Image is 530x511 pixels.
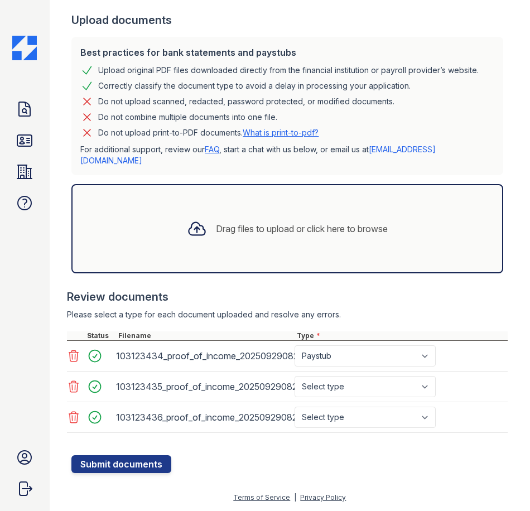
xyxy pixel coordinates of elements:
div: 103123434_proof_of_income_20250929082838.pdf [116,347,290,365]
div: Drag files to upload or click here to browse [216,222,388,235]
div: Status [85,331,116,340]
a: What is print-to-pdf? [243,128,319,137]
div: Do not combine multiple documents into one file. [98,110,277,124]
a: Terms of Service [233,493,290,502]
div: Please select a type for each document uploaded and resolve any errors. [67,309,508,320]
div: Upload original PDF files downloaded directly from the financial institution or payroll provider’... [98,64,479,77]
img: CE_Icon_Blue-c292c112584629df590d857e76928e9f676e5b41ef8f769ba2f05ee15b207248.png [12,36,37,60]
div: Upload documents [71,12,508,28]
div: Correctly classify the document type to avoid a delay in processing your application. [98,79,411,93]
div: Do not upload scanned, redacted, password protected, or modified documents. [98,95,394,108]
button: Submit documents [71,455,171,473]
div: Filename [116,331,295,340]
a: Privacy Policy [300,493,346,502]
div: 103123436_proof_of_income_20250929082838.pdf [116,408,290,426]
p: For additional support, review our , start a chat with us below, or email us at [80,144,494,166]
div: 103123435_proof_of_income_20250929082838.pdf [116,378,290,396]
a: FAQ [205,144,219,154]
div: | [294,493,296,502]
div: Review documents [67,289,508,305]
div: Best practices for bank statements and paystubs [80,46,494,59]
div: Type [295,331,508,340]
p: Do not upload print-to-PDF documents. [98,127,319,138]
